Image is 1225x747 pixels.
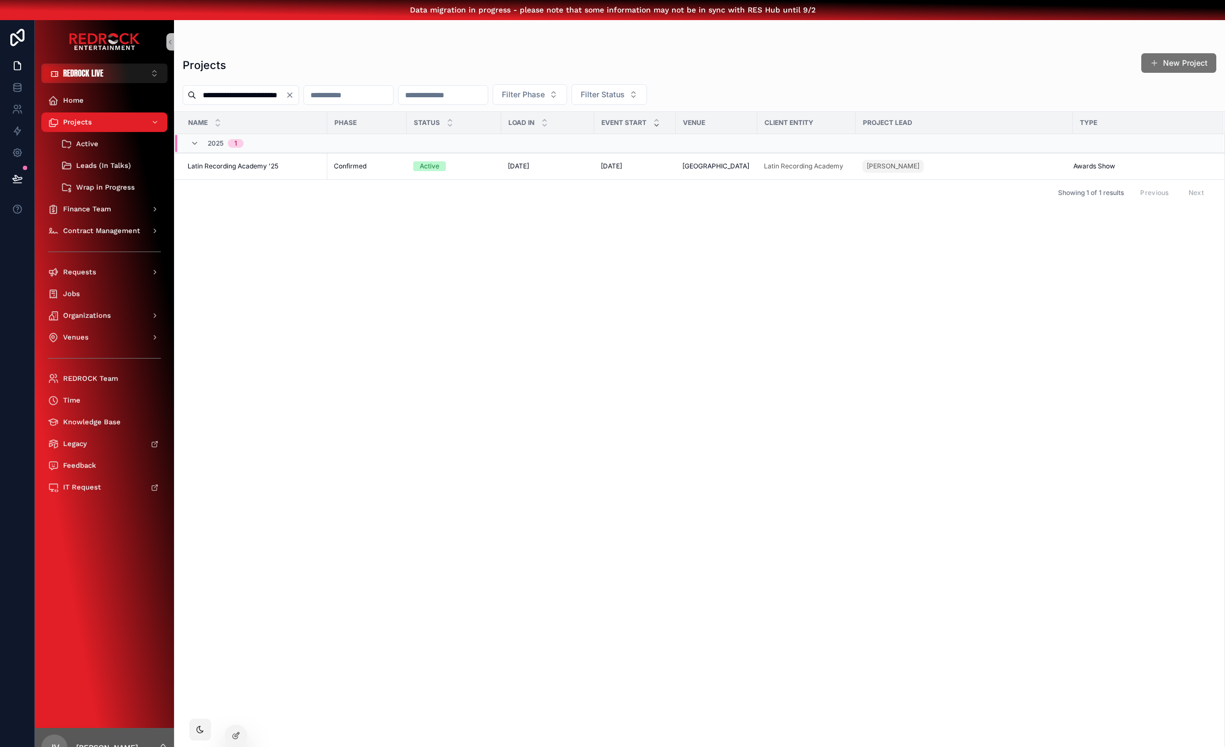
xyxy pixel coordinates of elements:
span: Project Lead [863,118,912,127]
span: Venues [63,333,89,342]
span: Home [63,96,84,105]
button: Select Button [41,64,167,83]
div: 1 [234,139,237,148]
span: [GEOGRAPHIC_DATA] [682,162,749,171]
a: Latin Recording Academy [764,162,849,171]
span: 2025 [208,139,223,148]
a: Requests [41,262,167,282]
span: Legacy [63,440,87,448]
span: [PERSON_NAME] [867,162,919,171]
a: REDROCK Team [41,369,167,388]
h1: Projects [183,58,226,73]
a: Latin Recording Academy '25 [188,162,321,171]
span: Jobs [63,290,80,298]
span: Awards Show [1073,162,1115,171]
button: Select Button [493,84,567,105]
a: Home [41,91,167,110]
a: Finance Team [41,199,167,219]
a: [GEOGRAPHIC_DATA] [682,162,751,171]
a: Latin Recording Academy [764,162,843,171]
img: App logo [69,33,140,51]
span: Feedback [63,461,96,470]
span: Latin Recording Academy '25 [188,162,278,171]
span: Requests [63,268,96,277]
a: Leads (In Talks) [54,156,167,175]
span: Contract Management [63,227,140,235]
span: [DATE] [601,162,622,171]
a: Wrap in Progress [54,178,167,197]
a: [DATE] [601,162,669,171]
span: Event Start [601,118,646,127]
span: Client Entity [764,118,813,127]
span: Knowledge Base [63,418,121,426]
button: Select Button [571,84,647,105]
button: Clear [285,91,299,99]
span: IT Request [63,483,101,492]
span: Finance Team [63,205,111,214]
span: Load In [508,118,534,127]
a: Feedback [41,456,167,475]
a: Jobs [41,284,167,304]
a: Organizations [41,306,167,325]
a: IT Request [41,478,167,497]
span: REDROCK LIVE [63,68,103,79]
span: REDROCK Team [63,374,118,383]
span: Venue [683,118,705,127]
a: Confirmed [334,162,400,171]
span: Name [188,118,208,127]
span: Projects [63,118,92,127]
span: Confirmed [334,162,366,171]
span: Type [1080,118,1097,127]
span: Leads (In Talks) [76,161,131,170]
a: Knowledge Base [41,412,167,432]
span: Filter Phase [502,89,545,100]
a: [PERSON_NAME] [862,160,924,173]
a: Awards Show [1073,162,1210,171]
span: Status [414,118,440,127]
div: scrollable content [35,83,174,511]
div: Active [420,161,439,171]
button: New Project [1141,53,1216,73]
a: Projects [41,112,167,132]
span: Organizations [63,311,111,320]
span: [DATE] [508,162,529,171]
a: Active [54,134,167,154]
a: Legacy [41,434,167,454]
a: [PERSON_NAME] [862,158,1066,175]
a: Time [41,391,167,410]
span: Filter Status [581,89,625,100]
span: Wrap in Progress [76,183,135,192]
span: Showing 1 of 1 results [1058,189,1124,197]
span: Active [76,140,98,148]
span: Time [63,396,80,405]
a: Venues [41,328,167,347]
span: Phase [334,118,357,127]
a: [DATE] [508,162,588,171]
a: Contract Management [41,221,167,241]
a: Active [413,161,495,171]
